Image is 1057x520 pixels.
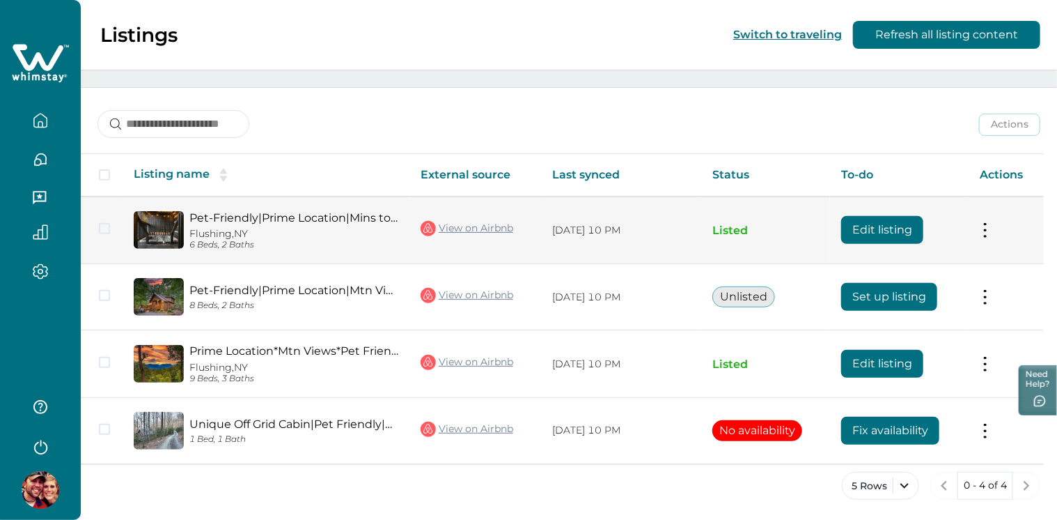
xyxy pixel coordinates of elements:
[841,417,939,445] button: Fix availability
[542,154,702,197] th: Last synced
[712,358,819,372] p: Listed
[189,228,398,240] p: Flushing, NY
[100,23,178,47] p: Listings
[421,220,513,238] a: View on Airbnb
[123,154,409,197] th: Listing name
[210,168,237,182] button: sorting
[189,240,398,250] p: 6 Beds, 2 Baths
[189,434,398,445] p: 1 Bed, 1 Bath
[853,21,1040,49] button: Refresh all listing content
[134,412,184,450] img: propertyImage_Unique Off Grid Cabin|Pet Friendly|Secluded
[930,472,958,500] button: previous page
[701,154,830,197] th: Status
[134,345,184,383] img: propertyImage_Prime Location*Mtn Views*Pet Friendly*Hot tub
[134,278,184,316] img: propertyImage_Pet-Friendly|Prime Location|Mtn Views|Hot Tub
[969,154,1044,197] th: Actions
[830,154,969,197] th: To-do
[409,154,542,197] th: External source
[841,216,923,244] button: Edit listing
[421,286,513,305] a: View on Airbnb
[421,420,513,438] a: View on Airbnb
[189,300,398,311] p: 8 Beds, 2 Baths
[733,28,842,41] button: Switch to traveling
[189,418,398,431] a: Unique Off Grid Cabin|Pet Friendly|Secluded
[979,114,1040,136] button: Actions
[1012,472,1040,500] button: next page
[189,374,398,384] p: 9 Beds, 3 Baths
[712,224,819,238] p: Listed
[189,284,398,297] a: Pet-Friendly|Prime Location|Mtn Views|Hot Tub
[841,283,937,311] button: Set up listing
[841,350,923,378] button: Edit listing
[553,358,691,372] p: [DATE] 10 PM
[964,479,1007,493] p: 0 - 4 of 4
[421,353,513,372] a: View on Airbnb
[189,344,398,358] a: Prime Location*Mtn Views*Pet Friendly*Hot tub
[553,291,691,305] p: [DATE] 10 PM
[189,211,398,224] a: Pet-Friendly|Prime Location|Mins to [GEOGRAPHIC_DATA]|Hot tub
[553,424,691,438] p: [DATE] 10 PM
[134,211,184,249] img: propertyImage_Pet-Friendly|Prime Location|Mins to Pkwy|Hot tub
[712,420,802,441] button: No availability
[957,472,1013,500] button: 0 - 4 of 4
[712,286,775,307] button: Unlisted
[22,471,59,509] img: Whimstay Host
[842,472,919,500] button: 5 Rows
[553,224,691,238] p: [DATE] 10 PM
[189,362,398,374] p: Flushing, NY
